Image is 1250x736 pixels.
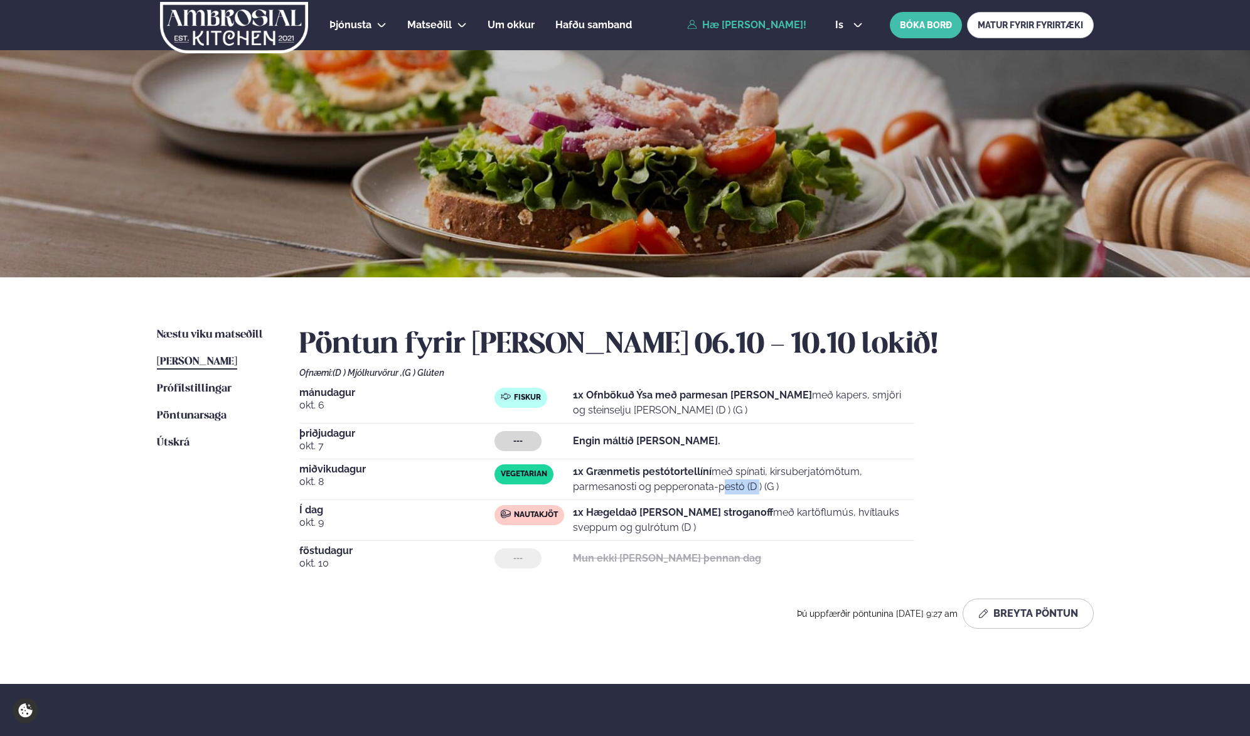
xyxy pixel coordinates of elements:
[157,408,227,424] a: Pöntunarsaga
[157,356,237,367] span: [PERSON_NAME]
[157,381,232,397] a: Prófílstillingar
[573,389,812,401] strong: 1x Ofnbökuð Ýsa með parmesan [PERSON_NAME]
[157,329,263,340] span: Næstu viku matseðill
[157,410,227,421] span: Pöntunarsaga
[513,553,523,563] span: ---
[573,388,914,418] p: með kapers, smjöri og steinselju [PERSON_NAME] (D ) (G )
[159,2,309,53] img: logo
[967,12,1094,38] a: MATUR FYRIR FYRIRTÆKI
[555,18,632,33] a: Hafðu samband
[514,393,541,403] span: Fiskur
[299,464,494,474] span: miðvikudagur
[13,698,38,723] a: Cookie settings
[488,19,535,31] span: Um okkur
[299,474,494,489] span: okt. 8
[299,546,494,556] span: föstudagur
[573,505,914,535] p: með kartöflumús, hvítlauks sveppum og gulrótum (D )
[501,469,547,479] span: Vegetarian
[513,436,523,446] span: ---
[329,19,371,31] span: Þjónusta
[407,19,452,31] span: Matseðill
[890,12,962,38] button: BÓKA BORÐ
[299,505,494,515] span: Í dag
[555,19,632,31] span: Hafðu samband
[407,18,452,33] a: Matseðill
[835,20,847,30] span: is
[157,435,190,451] a: Útskrá
[333,368,402,378] span: (D ) Mjólkurvörur ,
[329,18,371,33] a: Þjónusta
[157,328,263,343] a: Næstu viku matseðill
[687,19,806,31] a: Hæ [PERSON_NAME]!
[299,368,1094,378] div: Ofnæmi:
[797,609,958,619] span: Þú uppfærðir pöntunina [DATE] 9:27 am
[573,552,761,564] strong: Mun ekki [PERSON_NAME] þennan dag
[157,355,237,370] a: [PERSON_NAME]
[573,435,720,447] strong: Engin máltíð [PERSON_NAME].
[501,392,511,402] img: fish.svg
[501,509,511,519] img: beef.svg
[573,466,712,477] strong: 1x Grænmetis pestótortellíní
[299,398,494,413] span: okt. 6
[299,388,494,398] span: mánudagur
[825,20,872,30] button: is
[573,464,914,494] p: með spínati, kirsuberjatómötum, parmesanosti og pepperonata-pestó (D ) (G )
[157,383,232,394] span: Prófílstillingar
[514,510,558,520] span: Nautakjöt
[488,18,535,33] a: Um okkur
[299,515,494,530] span: okt. 9
[299,439,494,454] span: okt. 7
[157,437,190,448] span: Útskrá
[573,506,773,518] strong: 1x Hægeldað [PERSON_NAME] stroganoff
[299,556,494,571] span: okt. 10
[963,599,1094,629] button: Breyta Pöntun
[299,328,1094,363] h2: Pöntun fyrir [PERSON_NAME] 06.10 - 10.10 lokið!
[402,368,444,378] span: (G ) Glúten
[299,429,494,439] span: þriðjudagur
